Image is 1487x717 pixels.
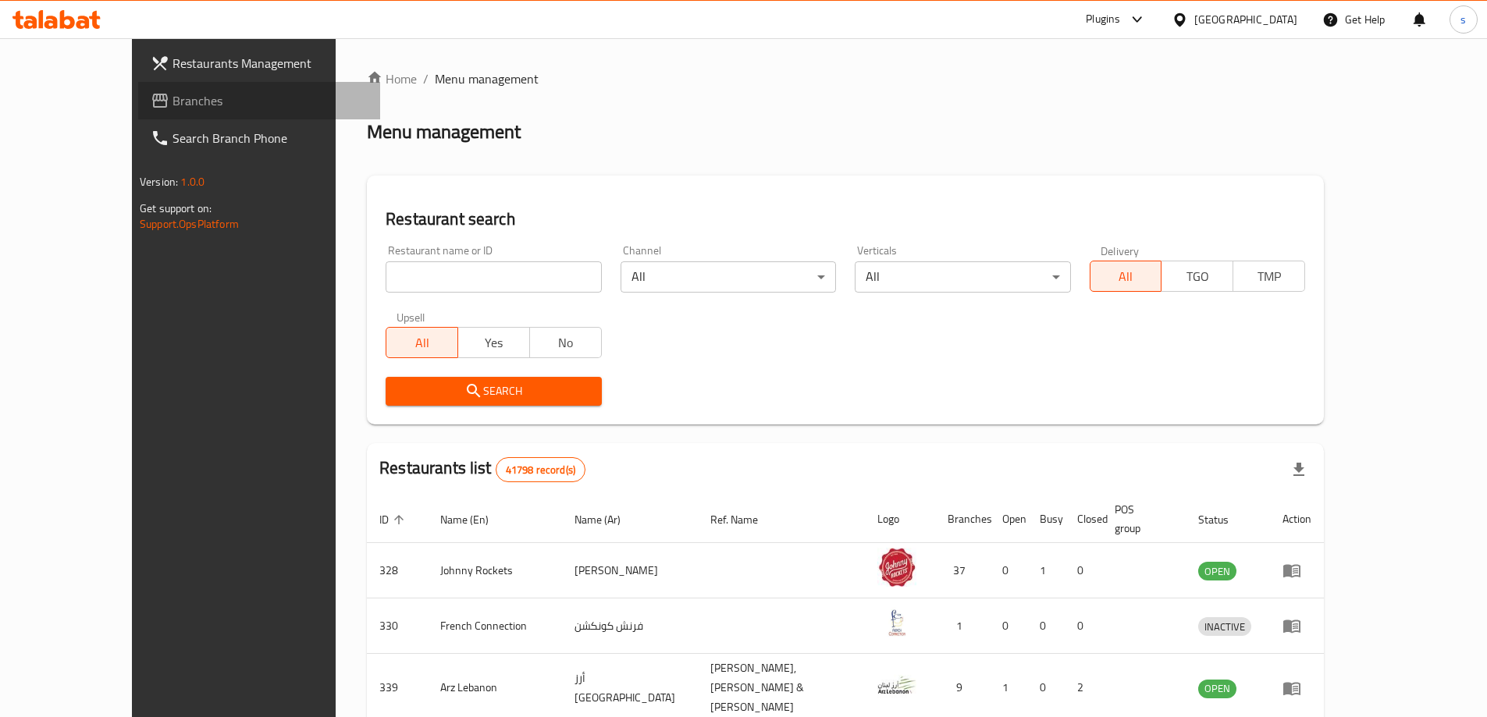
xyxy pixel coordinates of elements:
span: No [536,332,596,354]
span: TMP [1240,265,1299,288]
td: 1 [1027,543,1065,598]
span: Restaurants Management [173,54,368,73]
button: All [386,327,458,358]
span: TGO [1168,265,1227,288]
span: Menu management [435,69,539,88]
td: 328 [367,543,428,598]
a: Branches [138,82,380,119]
img: French Connection [877,603,916,642]
span: ID [379,510,409,529]
nav: breadcrumb [367,69,1324,88]
td: 0 [1027,598,1065,654]
span: Status [1198,510,1249,529]
label: Upsell [397,311,425,322]
td: فرنش كونكشن [562,598,698,654]
span: Get support on: [140,198,212,218]
div: Menu [1282,679,1311,697]
h2: Restaurants list [379,456,585,482]
span: All [1097,265,1156,288]
th: Logo [865,495,935,543]
td: 0 [1065,543,1102,598]
span: Search Branch Phone [173,129,368,147]
div: All [621,261,836,293]
label: Delivery [1101,245,1140,256]
a: Home [367,69,417,88]
td: [PERSON_NAME] [562,543,698,598]
td: French Connection [428,598,562,654]
span: Name (Ar) [575,510,641,529]
td: 0 [1065,598,1102,654]
th: Busy [1027,495,1065,543]
span: All [393,332,452,354]
span: INACTIVE [1198,618,1251,636]
span: Branches [173,91,368,110]
a: Restaurants Management [138,44,380,82]
div: INACTIVE [1198,617,1251,636]
img: Johnny Rockets [877,548,916,587]
div: Menu [1282,561,1311,580]
div: Plugins [1086,10,1120,29]
th: Open [990,495,1027,543]
img: Arz Lebanon [877,666,916,705]
th: Closed [1065,495,1102,543]
span: Name (En) [440,510,509,529]
h2: Menu management [367,119,521,144]
th: Action [1270,495,1324,543]
button: TGO [1161,261,1233,292]
td: 0 [990,598,1027,654]
span: 41798 record(s) [496,463,585,477]
span: OPEN [1198,563,1236,580]
div: OPEN [1198,562,1236,580]
div: Menu [1282,616,1311,635]
button: Search [386,377,601,406]
span: Search [398,382,589,401]
button: No [529,327,602,358]
span: 1.0.0 [180,172,205,192]
button: All [1090,261,1162,292]
div: OPEN [1198,680,1236,698]
div: Export file [1280,451,1318,488]
a: Support.OpsPlatform [140,214,239,234]
th: Branches [935,495,990,543]
td: 0 [990,543,1027,598]
div: Total records count [496,457,585,482]
li: / [423,69,429,88]
td: 37 [935,543,990,598]
h2: Restaurant search [386,208,1305,231]
span: s [1460,11,1466,28]
span: Yes [464,332,524,354]
button: Yes [457,327,530,358]
td: 1 [935,598,990,654]
td: 330 [367,598,428,654]
span: Version: [140,172,178,192]
a: Search Branch Phone [138,119,380,157]
span: Ref. Name [710,510,778,529]
button: TMP [1233,261,1305,292]
div: [GEOGRAPHIC_DATA] [1194,11,1297,28]
td: Johnny Rockets [428,543,562,598]
input: Search for restaurant name or ID.. [386,261,601,293]
span: OPEN [1198,680,1236,697]
div: All [855,261,1070,293]
span: POS group [1115,500,1167,538]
